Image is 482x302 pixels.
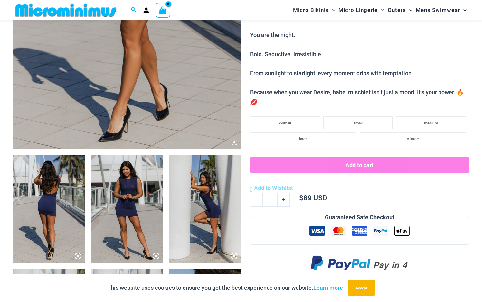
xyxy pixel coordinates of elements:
[299,137,307,141] span: large
[360,132,466,145] li: x-large
[250,132,356,145] li: large
[156,3,170,17] a: View Shopping Cart, empty
[407,137,419,141] span: x-large
[250,183,293,193] a: Add to Wishlist
[250,193,262,206] a: -
[143,7,149,13] a: Account icon link
[414,2,468,18] a: Mens SwimwearMenu ToggleMenu Toggle
[299,193,303,202] span: $
[107,283,343,293] p: This website uses cookies to ensure you get the best experience on our website.
[13,155,85,263] img: Desire Me Navy 5192 Dress
[91,155,163,263] img: Desire Me Navy 5192 Dress
[250,157,469,173] button: Add to cart
[348,280,375,296] button: Accept
[293,2,329,18] span: Micro Bikinis
[291,2,337,18] a: Micro BikinisMenu ToggleMenu Toggle
[354,121,363,125] span: small
[131,6,137,14] a: Search icon link
[250,116,320,129] li: x-small
[460,2,467,18] span: Menu Toggle
[396,116,466,129] li: medium
[169,155,241,263] img: Desire Me Navy 5192 Dress
[279,121,291,125] span: x-small
[329,2,335,18] span: Menu Toggle
[424,121,438,125] span: medium
[386,2,414,18] a: OutersMenu ToggleMenu Toggle
[278,193,290,206] a: +
[323,116,393,129] li: small
[290,1,469,19] nav: Site Navigation
[13,3,119,17] img: MM SHOP LOGO FLAT
[254,185,293,191] span: Add to Wishlist
[338,2,378,18] span: Micro Lingerie
[313,284,343,291] a: Learn more
[322,213,397,222] legend: Guaranteed Safe Checkout
[337,2,386,18] a: Micro LingerieMenu ToggleMenu Toggle
[299,193,327,202] bdi: 89 USD
[406,2,412,18] span: Menu Toggle
[416,2,460,18] span: Mens Swimwear
[262,193,278,206] input: Product quantity
[388,2,406,18] span: Outers
[378,2,384,18] span: Menu Toggle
